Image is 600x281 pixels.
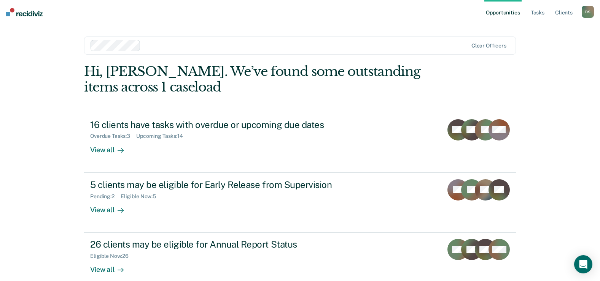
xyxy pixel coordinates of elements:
button: DS [582,6,594,18]
div: Overdue Tasks : 3 [90,133,136,139]
div: Clear officers [471,43,506,49]
div: View all [90,139,133,154]
div: 26 clients may be eligible for Annual Report Status [90,239,357,250]
div: Pending : 2 [90,193,121,200]
img: Recidiviz [6,8,43,16]
div: Eligible Now : 26 [90,253,135,259]
div: 16 clients have tasks with overdue or upcoming due dates [90,119,357,130]
a: 16 clients have tasks with overdue or upcoming due datesOverdue Tasks:3Upcoming Tasks:14View all [84,113,516,173]
div: View all [90,199,133,214]
div: View all [90,259,133,274]
div: Hi, [PERSON_NAME]. We’ve found some outstanding items across 1 caseload [84,64,430,95]
div: Open Intercom Messenger [574,255,592,273]
div: Upcoming Tasks : 14 [136,133,189,139]
a: 5 clients may be eligible for Early Release from SupervisionPending:2Eligible Now:5View all [84,173,516,233]
div: Eligible Now : 5 [121,193,162,200]
div: 5 clients may be eligible for Early Release from Supervision [90,179,357,190]
div: D S [582,6,594,18]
